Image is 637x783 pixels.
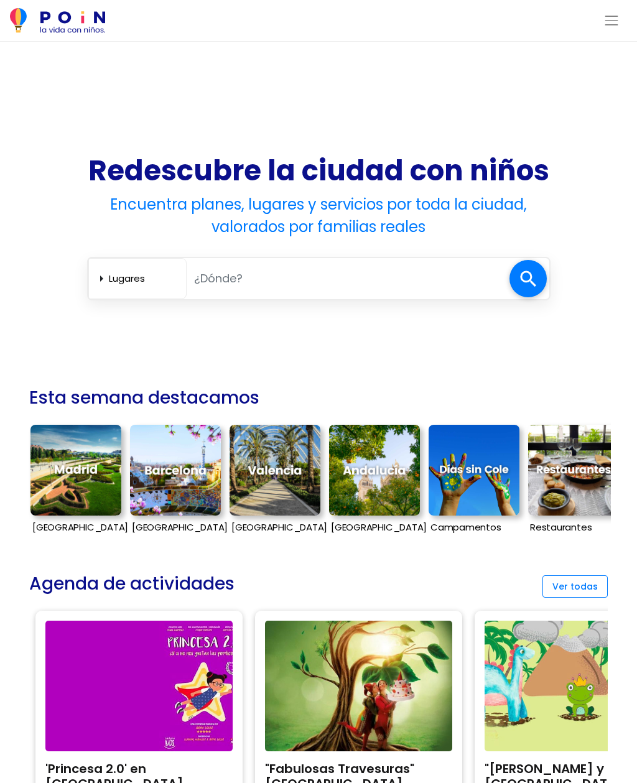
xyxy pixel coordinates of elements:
img: con-ninos-en-madrid-teatro-fabulosas-travesuras-teatros-luchana [265,621,452,751]
h2: Agenda de actividades [29,568,235,600]
a: [GEOGRAPHIC_DATA] [230,419,320,543]
button: Toggle navigation [596,10,627,31]
button: Ver todas [542,575,608,598]
a: [GEOGRAPHIC_DATA] [329,419,420,543]
img: Campamentos [429,425,519,516]
img: Madrid [30,425,121,516]
h2: Esta semana destacamos [29,382,259,414]
select: arrow_right [109,268,181,289]
p: Campamentos [429,522,519,533]
a: Campamentos [429,419,519,543]
p: Restaurantes [528,522,619,533]
img: Restaurantes [528,425,619,516]
a: [GEOGRAPHIC_DATA] [30,419,121,543]
img: tt-con-ninos-en-madrid-princesa-teatros-luchana [45,621,233,751]
a: [GEOGRAPHIC_DATA] [130,419,221,543]
input: ¿Dónde? [187,266,509,291]
p: [GEOGRAPHIC_DATA] [30,522,121,533]
img: Barcelona [130,425,221,516]
img: Andalucía [329,425,420,516]
span: arrow_right [94,271,109,286]
img: Valencia [230,425,320,516]
p: [GEOGRAPHIC_DATA] [230,522,320,533]
h1: Redescubre la ciudad con niños [87,153,551,188]
h4: Encuentra planes, lugares y servicios por toda la ciudad, valorados por familias reales [87,193,551,238]
p: [GEOGRAPHIC_DATA] [329,522,420,533]
p: [GEOGRAPHIC_DATA] [130,522,221,533]
a: Restaurantes [528,419,619,543]
img: POiN [10,8,105,33]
